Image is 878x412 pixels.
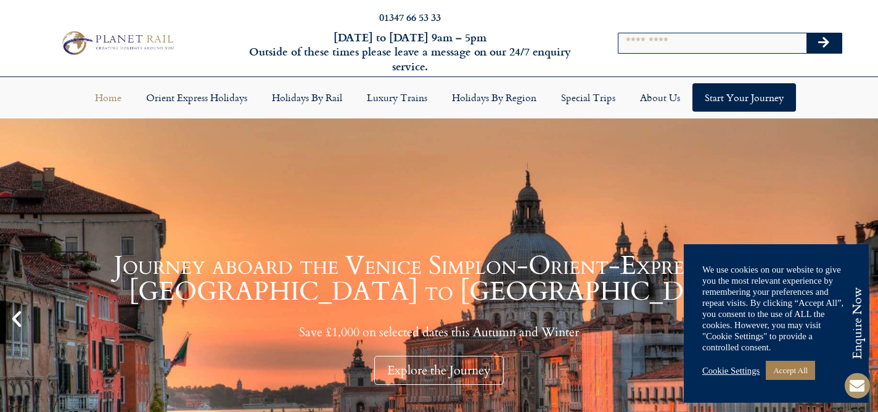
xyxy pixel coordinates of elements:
[6,83,872,112] nav: Menu
[702,264,850,353] div: We use cookies on our website to give you the most relevant experience by remembering your prefer...
[440,83,549,112] a: Holidays by Region
[702,365,760,376] a: Cookie Settings
[549,83,628,112] a: Special Trips
[31,253,847,305] h1: Journey aboard the Venice Simplon-Orient-Express from [GEOGRAPHIC_DATA] to [GEOGRAPHIC_DATA]
[134,83,260,112] a: Orient Express Holidays
[237,30,583,73] h6: [DATE] to [DATE] 9am – 5pm Outside of these times please leave a message on our 24/7 enquiry serv...
[83,83,134,112] a: Home
[6,308,27,329] div: Previous slide
[692,83,796,112] a: Start your Journey
[57,28,178,58] img: Planet Rail Train Holidays Logo
[766,361,815,380] a: Accept All
[260,83,355,112] a: Holidays by Rail
[355,83,440,112] a: Luxury Trains
[806,33,842,53] button: Search
[31,324,847,340] p: Save £1,000 on selected dates this Autumn and Winter
[379,10,441,24] a: 01347 66 53 33
[374,356,504,385] div: Explore the Journey
[628,83,692,112] a: About Us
